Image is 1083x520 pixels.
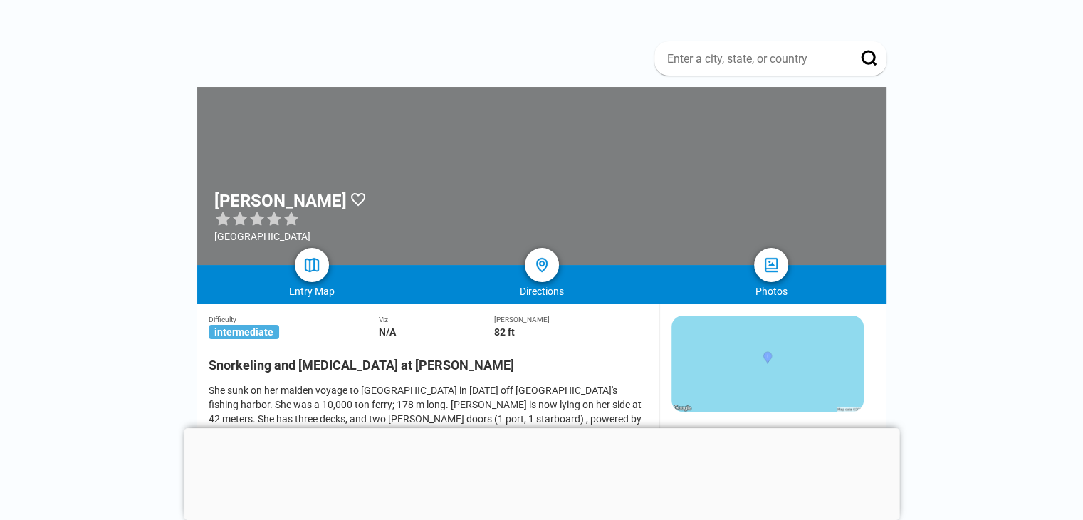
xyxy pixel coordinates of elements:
div: [GEOGRAPHIC_DATA] [214,231,367,242]
div: Viz [379,316,494,323]
span: intermediate [209,325,279,339]
img: directions [533,256,550,274]
a: photos [754,248,788,282]
input: Enter a city, state, or country [666,51,841,66]
a: map [295,248,329,282]
div: 82 ft [494,326,648,338]
div: [PERSON_NAME] [494,316,648,323]
div: Entry Map [197,286,427,297]
iframe: Advertisement [184,428,899,516]
div: Photos [656,286,886,297]
div: N/A [379,326,494,338]
h2: Snorkeling and [MEDICAL_DATA] at [PERSON_NAME] [209,349,648,373]
img: photos [763,256,780,274]
img: staticmap [671,316,864,412]
div: Directions [427,286,656,297]
img: map [303,256,320,274]
div: Difficulty [209,316,379,323]
h1: [PERSON_NAME] [214,191,347,211]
